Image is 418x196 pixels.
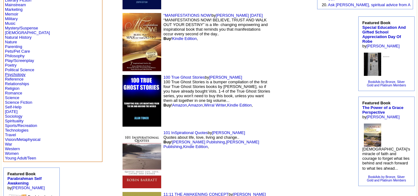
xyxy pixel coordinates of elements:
[163,130,259,149] font: by Quotes about life, love, living and change.. ! , , ,
[5,72,25,77] a: Psychology
[362,20,406,44] b: Featured Book
[5,105,21,109] a: Self-Help
[5,95,19,100] a: Science
[5,137,41,142] a: Vision/Metaphysical
[183,144,208,149] a: Kindle Edition
[123,75,161,127] img: 68420.jpg
[5,2,26,7] a: Mainstream
[308,103,309,104] img: shim.gif
[5,44,22,49] a: Parenting
[188,103,203,107] a: Amazon
[123,13,161,71] img: 75547.jpg
[5,35,32,40] a: Natural History
[5,109,18,114] a: [DATE]
[362,20,406,48] font: by
[5,119,24,123] a: Spirituality
[364,124,381,147] img: 49954.jpg
[163,75,205,80] a: 100 True Ghost Stories
[5,21,15,26] a: Music
[308,44,309,46] img: shim.gif
[7,172,42,185] b: Featured Book
[5,16,18,21] a: Military
[362,101,403,115] b: Featured Book
[5,86,19,91] a: Religion
[5,123,37,128] a: Sports/Recreation
[163,13,268,41] font: by “MANIFESTATIONS NOW! BELIEVE, TRUST AND WALK OUT YOUR DESTINY” is a life- changing empowering ...
[5,91,22,95] a: Romance
[5,81,29,86] a: Relationships
[7,172,45,190] font: by
[227,103,252,107] a: Kindle Edition
[5,133,16,137] a: Travel
[362,105,403,115] a: The Power of a Grace Perspective
[5,114,22,119] a: Sociology
[322,2,327,7] font: 20.
[172,140,225,144] a: [PERSON_NAME] Publishing
[5,40,17,44] a: Nature
[367,80,406,87] a: BookAds by Bronze, SilverGold and Platinum Members
[172,36,197,41] a: Kindle Edition
[204,103,226,107] a: Wirral Writer
[163,103,171,107] b: Buy
[163,13,212,18] a: “MANIFESTATIONS NOW!
[12,185,45,190] a: [PERSON_NAME]
[367,44,400,48] a: [PERSON_NAME]
[277,24,302,61] img: shim.gif
[364,53,381,76] img: 75449.jpg
[362,25,406,44] a: Special Education And Gifted School Appreciation Day Of Robe
[5,68,34,72] a: Political Science
[362,101,403,119] font: by
[7,176,42,185] a: Parabrahman Self Awakening
[5,26,38,30] a: Mystery/Suspense
[123,130,161,189] img: 66013.jpg
[172,103,187,107] a: Amazon
[209,75,242,80] a: [PERSON_NAME]
[367,175,406,182] a: BookAds by Bronze, SilverGold and Platinum Members
[216,13,263,18] a: [PERSON_NAME] [DATE]
[328,2,411,7] a: Ask [PERSON_NAME], spiritual advice from A
[362,147,410,171] font: [DEMOGRAPHIC_DATA]'s miracle of faith and courage to forget what lies behind and reach forward to...
[163,140,259,149] a: [PERSON_NAME] Publishing
[5,151,19,156] a: Women
[5,7,23,12] a: Marketing
[5,49,30,54] a: Pets/Pet Care
[163,75,270,107] font: by 100 True Ghost Stories is a bumper compilation of the first four True Ghost Stories books by [...
[5,77,24,81] a: Reference
[163,130,208,135] a: 101 InSpirational Quotes
[212,130,245,135] a: [PERSON_NAME]
[5,30,50,35] a: [DEMOGRAPHIC_DATA]
[308,161,309,163] img: shim.gif
[5,58,34,63] a: Play/Screenplay
[277,141,302,178] img: shim.gif
[5,12,18,16] a: Memoir
[163,36,171,41] b: Buy
[5,63,17,68] a: Poetry
[163,140,171,144] b: Buy
[5,54,25,58] a: Philosophy
[383,53,390,58] font: ......
[277,82,302,119] img: shim.gif
[5,146,20,151] a: Western
[5,100,32,105] a: Science Fiction
[5,142,12,146] a: War
[5,128,28,133] a: Technologies
[5,156,36,160] a: Young Adult/Teen
[367,115,400,119] a: [PERSON_NAME]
